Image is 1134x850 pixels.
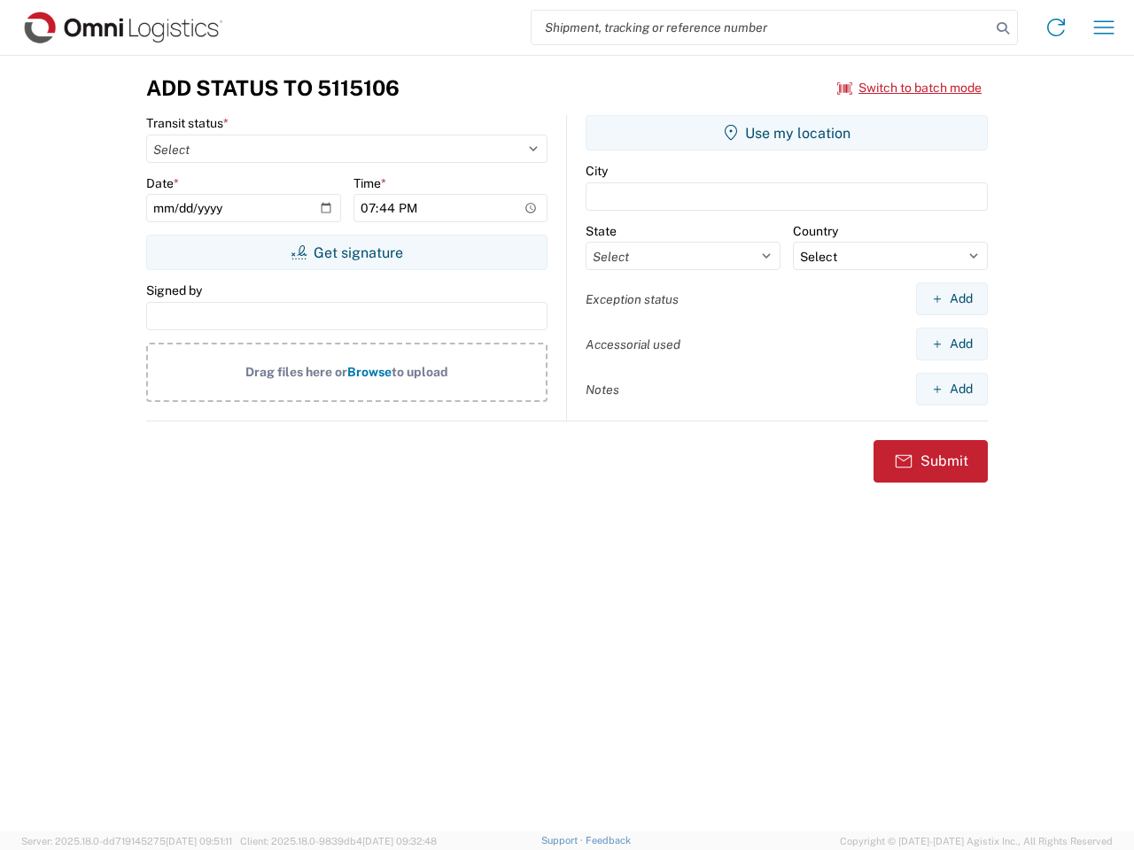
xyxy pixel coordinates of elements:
[586,163,608,179] label: City
[586,291,679,307] label: Exception status
[541,835,586,846] a: Support
[240,836,437,846] span: Client: 2025.18.0-9839db4
[586,223,617,239] label: State
[146,175,179,191] label: Date
[392,365,448,379] span: to upload
[146,235,548,270] button: Get signature
[586,115,988,151] button: Use my location
[146,115,229,131] label: Transit status
[586,336,680,352] label: Accessorial used
[166,836,232,846] span: [DATE] 09:51:11
[146,75,400,101] h3: Add Status to 5115106
[586,835,631,846] a: Feedback
[916,373,988,406] button: Add
[353,175,386,191] label: Time
[146,282,202,298] label: Signed by
[916,328,988,360] button: Add
[586,382,619,398] label: Notes
[532,11,990,44] input: Shipment, tracking or reference number
[245,365,347,379] span: Drag files here or
[840,833,1113,849] span: Copyright © [DATE]-[DATE] Agistix Inc., All Rights Reserved
[837,73,982,103] button: Switch to batch mode
[362,836,437,846] span: [DATE] 09:32:48
[21,836,232,846] span: Server: 2025.18.0-dd719145275
[793,223,838,239] label: Country
[874,440,988,483] button: Submit
[916,282,988,315] button: Add
[347,365,392,379] span: Browse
